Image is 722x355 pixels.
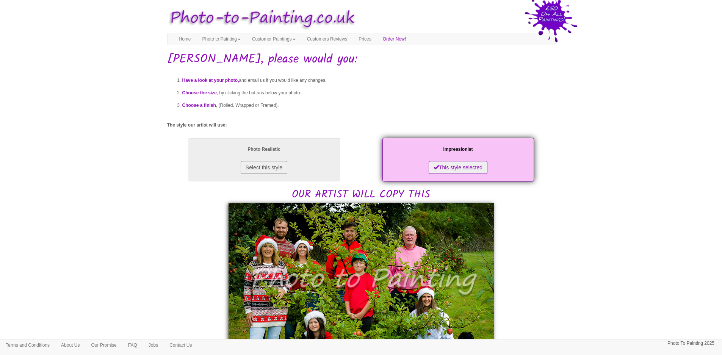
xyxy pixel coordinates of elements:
a: Contact Us [164,339,197,351]
a: Prices [353,33,377,45]
p: Photo Realistic [196,145,332,153]
h2: OUR ARTIST WILL COPY THIS [167,136,555,201]
img: Photo to Painting [163,4,357,33]
a: Home [173,33,197,45]
a: Jobs [143,339,164,351]
button: Select this style [241,161,287,174]
button: This style selected [429,161,487,174]
span: Have a look at your photo, [182,78,239,83]
li: and email us if you would like any changes. [182,74,555,87]
a: Our Promise [85,339,122,351]
label: The style our artist will use: [167,122,227,128]
a: Customer Paintings [246,33,301,45]
a: FAQ [122,339,143,351]
a: Customers Reviews [301,33,353,45]
h1: [PERSON_NAME], please would you: [167,53,555,66]
span: Choose the size [182,90,217,95]
li: , (Rolled, Wrapped or Framed). [182,99,555,112]
li: , by clicking the buttons below your photo. [182,87,555,99]
a: About Us [55,339,85,351]
span: Choose a finish [182,103,216,108]
p: Impressionist [390,145,526,153]
a: Photo to Painting [197,33,246,45]
a: Order Now! [377,33,412,45]
p: Photo To Painting 2025 [667,339,714,347]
